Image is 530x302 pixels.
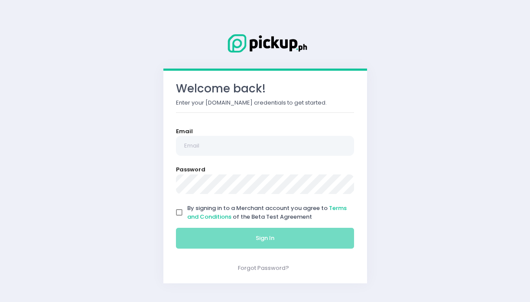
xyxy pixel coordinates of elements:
a: Forgot Password? [238,264,289,272]
label: Password [176,165,205,174]
span: By signing in to a Merchant account you agree to of the Beta Test Agreement [187,204,347,221]
label: Email [176,127,193,136]
input: Email [176,136,354,156]
button: Sign In [176,228,354,249]
h3: Welcome back! [176,82,354,95]
a: Terms and Conditions [187,204,347,221]
p: Enter your [DOMAIN_NAME] credentials to get started. [176,98,354,107]
span: Sign In [256,234,274,242]
img: Logo [222,33,309,54]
